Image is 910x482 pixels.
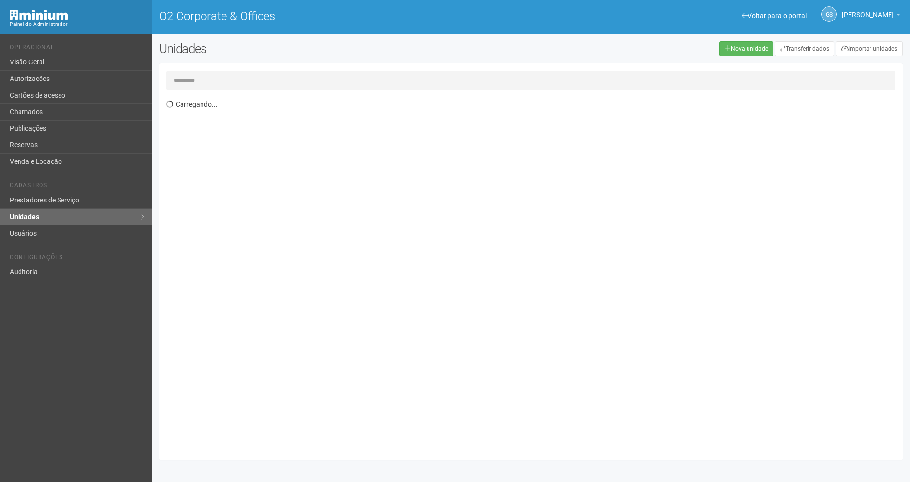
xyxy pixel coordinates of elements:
[10,182,144,192] li: Cadastros
[821,6,837,22] a: GS
[10,20,144,29] div: Painel do Administrador
[842,1,894,19] span: Gabriela Souza
[159,41,461,56] h2: Unidades
[10,10,68,20] img: Minium
[159,10,524,22] h1: O2 Corporate & Offices
[10,44,144,54] li: Operacional
[775,41,834,56] a: Transferir dados
[836,41,903,56] a: Importar unidades
[719,41,773,56] a: Nova unidade
[10,254,144,264] li: Configurações
[166,95,903,453] div: Carregando...
[842,12,900,20] a: [PERSON_NAME]
[742,12,807,20] a: Voltar para o portal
